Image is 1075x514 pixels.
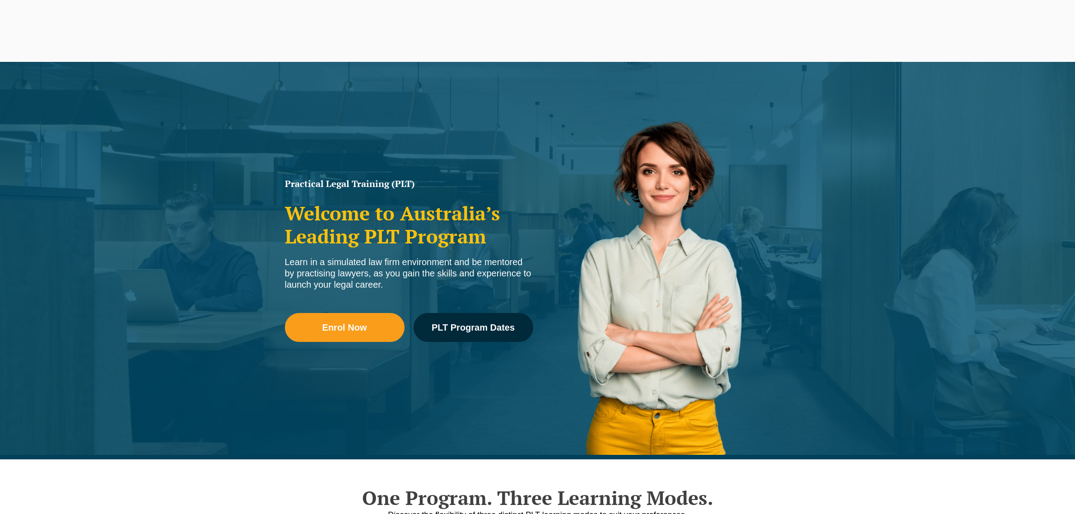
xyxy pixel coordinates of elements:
[414,313,533,342] a: PLT Program Dates
[285,313,405,342] a: Enrol Now
[322,323,367,332] span: Enrol Now
[280,486,795,509] h2: One Program. Three Learning Modes.
[432,323,515,332] span: PLT Program Dates
[285,202,533,248] h2: Welcome to Australia’s Leading PLT Program
[285,179,533,188] h1: Practical Legal Training (PLT)
[285,257,533,290] div: Learn in a simulated law firm environment and be mentored by practising lawyers, as you gain the ...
